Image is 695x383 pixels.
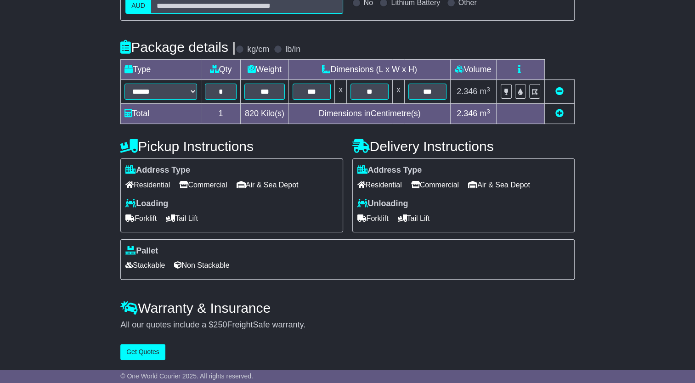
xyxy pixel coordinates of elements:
[120,320,575,330] div: All our quotes include a $ FreightSafe warranty.
[120,372,253,380] span: © One World Courier 2025. All rights reserved.
[247,45,269,55] label: kg/cm
[289,104,450,124] td: Dimensions in Centimetre(s)
[125,165,190,175] label: Address Type
[480,109,490,118] span: m
[121,60,201,80] td: Type
[480,87,490,96] span: m
[411,178,459,192] span: Commercial
[285,45,300,55] label: lb/in
[166,211,198,225] span: Tail Lift
[237,178,299,192] span: Air & Sea Depot
[120,39,236,55] h4: Package details |
[468,178,530,192] span: Air & Sea Depot
[179,178,227,192] span: Commercial
[486,108,490,115] sup: 3
[240,60,289,80] td: Weight
[120,300,575,315] h4: Warranty & Insurance
[392,80,404,104] td: x
[120,139,343,154] h4: Pickup Instructions
[555,87,564,96] a: Remove this item
[201,104,240,124] td: 1
[352,139,575,154] h4: Delivery Instructions
[555,109,564,118] a: Add new item
[121,104,201,124] td: Total
[201,60,240,80] td: Qty
[457,87,477,96] span: 2.346
[289,60,450,80] td: Dimensions (L x W x H)
[213,320,227,329] span: 250
[335,80,347,104] td: x
[398,211,430,225] span: Tail Lift
[125,246,158,256] label: Pallet
[486,86,490,93] sup: 3
[174,258,229,272] span: Non Stackable
[357,199,408,209] label: Unloading
[125,258,165,272] span: Stackable
[357,211,389,225] span: Forklift
[457,109,477,118] span: 2.346
[240,104,289,124] td: Kilo(s)
[125,199,168,209] label: Loading
[120,344,165,360] button: Get Quotes
[357,165,422,175] label: Address Type
[125,178,170,192] span: Residential
[357,178,402,192] span: Residential
[450,60,496,80] td: Volume
[245,109,259,118] span: 820
[125,211,157,225] span: Forklift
